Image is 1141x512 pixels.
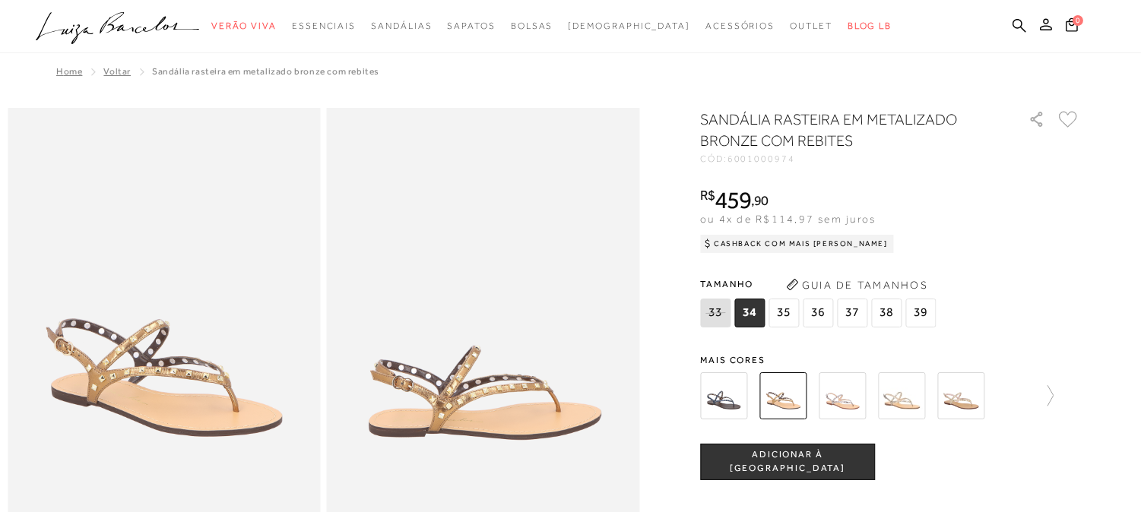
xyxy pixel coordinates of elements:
[790,12,832,40] a: categoryNavScreenReaderText
[700,188,715,202] i: R$
[700,273,940,296] span: Tamanho
[152,66,379,77] span: SANDÁLIA RASTEIRA EM METALIZADO BRONZE COM REBITES
[727,153,795,164] span: 6001000974
[103,66,131,77] a: Voltar
[700,109,985,151] h1: SANDÁLIA RASTEIRA EM METALIZADO BRONZE COM REBITES
[371,21,432,31] span: Sandálias
[1073,15,1083,26] span: 0
[937,372,984,419] img: SANDÁLIA RASTEIRA EM METALIZADO DOURADO COM REBITES
[705,21,775,31] span: Acessórios
[754,192,769,208] span: 90
[447,21,495,31] span: Sapatos
[568,21,690,31] span: [DEMOGRAPHIC_DATA]
[511,12,553,40] a: categoryNavScreenReaderText
[56,66,82,77] a: Home
[819,372,866,419] img: SANDÁLIA RASTEIRA EM METALIZADO CHUMBO COM REBITES
[734,299,765,327] span: 34
[292,12,356,40] a: categoryNavScreenReaderText
[700,235,894,253] div: Cashback com Mais [PERSON_NAME]
[705,12,775,40] a: categoryNavScreenReaderText
[700,372,747,419] img: SANDÁLIA RASTEIRA EM METALIZADO AZUL MARINHO COM REBITES
[700,213,876,225] span: ou 4x de R$114,97 sem juros
[905,299,936,327] span: 39
[848,12,892,40] a: BLOG LB
[211,12,277,40] a: categoryNavScreenReaderText
[211,21,277,31] span: Verão Viva
[715,186,751,213] span: 459
[700,356,1080,365] span: Mais cores
[878,372,925,419] img: SANDÁLIA RASTEIRA EM METALIZADO CHUMBO COM REBITES
[759,372,807,419] img: SANDÁLIA RASTEIRA EM METALIZADO BRONZE COM REBITES
[292,21,356,31] span: Essenciais
[751,194,769,207] i: ,
[1061,17,1082,37] button: 0
[837,299,867,327] span: 37
[447,12,495,40] a: categoryNavScreenReaderText
[700,444,875,480] button: ADICIONAR À [GEOGRAPHIC_DATA]
[871,299,902,327] span: 38
[568,12,690,40] a: noSubCategoriesText
[769,299,799,327] span: 35
[371,12,432,40] a: categoryNavScreenReaderText
[781,273,933,297] button: Guia de Tamanhos
[848,21,892,31] span: BLOG LB
[700,154,1004,163] div: CÓD:
[511,21,553,31] span: Bolsas
[700,299,731,327] span: 33
[701,448,874,475] span: ADICIONAR À [GEOGRAPHIC_DATA]
[803,299,833,327] span: 36
[790,21,832,31] span: Outlet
